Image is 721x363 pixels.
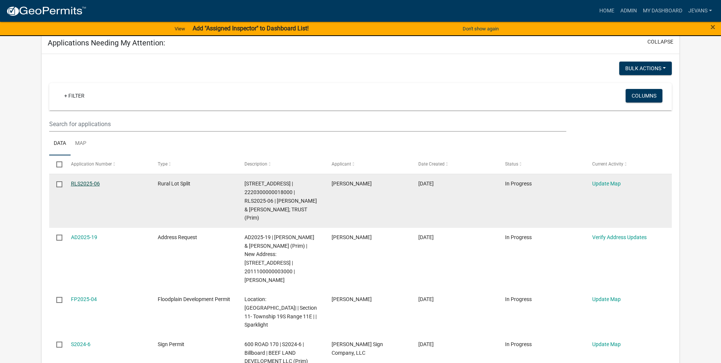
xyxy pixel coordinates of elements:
span: Application Number [71,161,112,167]
span: Reese Johnson [332,234,372,240]
button: Close [710,23,715,32]
datatable-header-cell: Date Created [411,155,498,173]
span: 07/15/2025 [418,296,434,302]
a: Data [49,132,71,156]
datatable-header-cell: Select [49,155,63,173]
button: Columns [626,89,662,102]
a: AD2025-19 [71,234,97,240]
span: In Progress [505,181,532,187]
button: Bulk Actions [619,62,672,75]
a: Update Map [592,341,621,347]
span: Date Created [418,161,445,167]
span: 1200 S HWY 99 | 2220300000018000 | RLS2025-06 | MILLER, PHILLIP D & BARBARA K; TRUST (Prim) [244,181,317,221]
span: In Progress [505,296,532,302]
span: Status [505,161,518,167]
a: Verify Address Updates [592,234,647,240]
span: Keri Bledsoe [332,296,372,302]
button: Don't show again [460,23,502,35]
input: Search for applications [49,116,566,132]
a: FP2025-04 [71,296,97,302]
span: 09/23/2024 [418,341,434,347]
span: In Progress [505,341,532,347]
a: RLS2025-06 [71,181,100,187]
a: View [172,23,188,35]
a: S2024-6 [71,341,91,347]
a: Update Map [592,181,621,187]
datatable-header-cell: Description [237,155,324,173]
span: Current Activity [592,161,623,167]
a: Home [596,4,617,18]
span: Applicant [332,161,351,167]
span: Floodplain Development Permit [158,296,230,302]
a: + Filter [58,89,91,102]
a: Update Map [592,296,621,302]
a: Map [71,132,91,156]
h5: Applications Needing My Attention: [48,38,165,47]
a: My Dashboard [640,4,685,18]
datatable-header-cell: Status [498,155,585,173]
a: jevans [685,4,715,18]
span: 07/29/2025 [418,234,434,240]
span: Kellie Reasoner [332,181,372,187]
span: Sign Permit [158,341,184,347]
datatable-header-cell: Current Activity [585,155,672,173]
span: Type [158,161,167,167]
span: Description [244,161,267,167]
button: collapse [647,38,673,46]
span: In Progress [505,234,532,240]
strong: Add "Assigned Inspector" to Dashboard List! [193,25,309,32]
span: AD2025-19 | JOHNSON, REESE & BREANN (Prim) | New Address: 1784 Road E5 Emporia, KS 66801 | 201110... [244,234,314,283]
datatable-header-cell: Applicant [324,155,411,173]
span: Address Request [158,234,197,240]
a: Admin [617,4,640,18]
datatable-header-cell: Application Number [63,155,150,173]
span: 08/01/2025 [418,181,434,187]
span: Location: -96.161625, 38.419532 | | Section 11- Township 19S Range 11E | | Sparklight [244,296,317,328]
span: Rural Lot Split [158,181,190,187]
span: × [710,22,715,32]
span: Wingert Sign Company, LLC [332,341,383,356]
datatable-header-cell: Type [151,155,237,173]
